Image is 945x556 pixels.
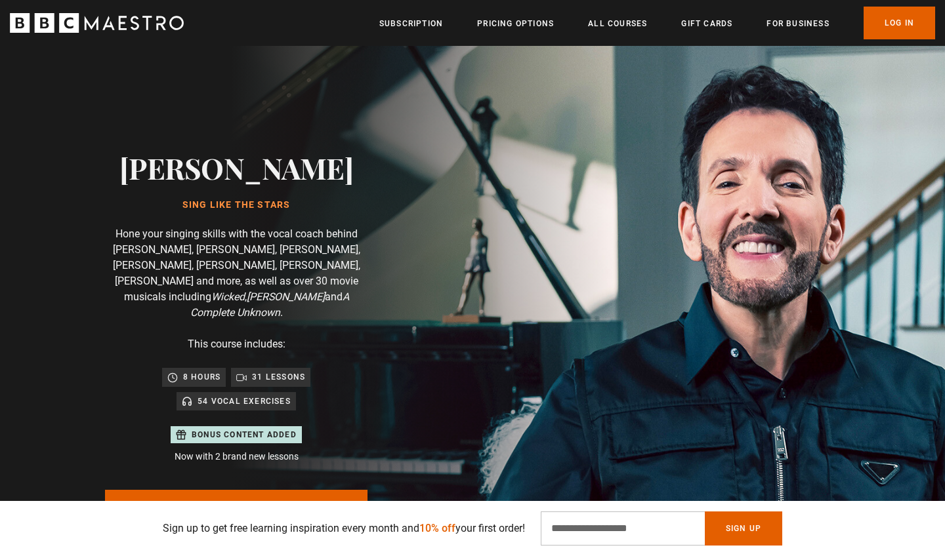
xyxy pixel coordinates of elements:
[105,490,367,523] a: Buy Course
[188,336,285,352] p: This course includes:
[105,226,367,321] p: Hone your singing skills with the vocal coach behind [PERSON_NAME], [PERSON_NAME], [PERSON_NAME],...
[10,13,184,33] svg: BBC Maestro
[252,370,305,384] p: 31 lessons
[681,17,732,30] a: Gift Cards
[419,522,455,534] span: 10% off
[183,370,220,384] p: 8 hours
[192,429,297,441] p: Bonus content added
[163,521,525,536] p: Sign up to get free learning inspiration every month and your first order!
[119,200,354,210] h1: Sing Like the Stars
[211,290,245,303] i: Wicked
[171,450,302,464] p: Now with 2 brand new lessons
[705,511,782,546] button: Sign Up
[247,290,325,303] i: [PERSON_NAME]
[766,17,829,30] a: For business
[119,151,354,184] h2: [PERSON_NAME]
[198,395,291,408] p: 54 Vocal Exercises
[864,7,935,39] a: Log In
[379,17,443,30] a: Subscription
[190,290,349,319] i: A Complete Unknown
[379,7,935,39] nav: Primary
[477,17,554,30] a: Pricing Options
[588,17,647,30] a: All Courses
